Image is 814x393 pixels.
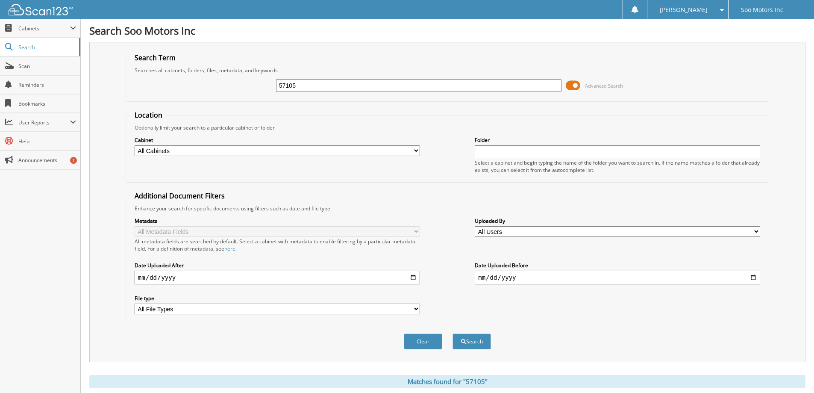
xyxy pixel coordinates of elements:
[475,136,760,144] label: Folder
[135,271,420,284] input: start
[18,44,75,51] span: Search
[741,7,783,12] span: Soo Motors Inc
[9,4,73,15] img: scan123-logo-white.svg
[135,295,420,302] label: File type
[18,119,70,126] span: User Reports
[130,67,764,74] div: Searches all cabinets, folders, files, metadata, and keywords
[130,124,764,131] div: Optionally limit your search to a particular cabinet or folder
[453,334,491,349] button: Search
[135,238,420,252] div: All metadata fields are searched by default. Select a cabinet with metadata to enable filtering b...
[130,53,180,62] legend: Search Term
[475,262,760,269] label: Date Uploaded Before
[130,191,229,201] legend: Additional Document Filters
[89,24,805,38] h1: Search Soo Motors Inc
[585,83,623,89] span: Advanced Search
[130,205,764,212] div: Enhance your search for specific documents using filters such as date and file type.
[89,375,805,388] div: Matches found for "57105"
[70,157,77,164] div: 1
[135,262,420,269] label: Date Uploaded After
[224,245,235,252] a: here
[18,62,76,70] span: Scan
[404,334,442,349] button: Clear
[660,7,708,12] span: [PERSON_NAME]
[18,81,76,89] span: Reminders
[475,159,760,174] div: Select a cabinet and begin typing the name of the folder you want to search in. If the name match...
[475,271,760,284] input: end
[18,100,76,107] span: Bookmarks
[18,25,70,32] span: Cabinets
[475,217,760,225] label: Uploaded By
[18,138,76,145] span: Help
[135,217,420,225] label: Metadata
[135,136,420,144] label: Cabinet
[130,110,167,120] legend: Location
[18,157,76,164] span: Announcements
